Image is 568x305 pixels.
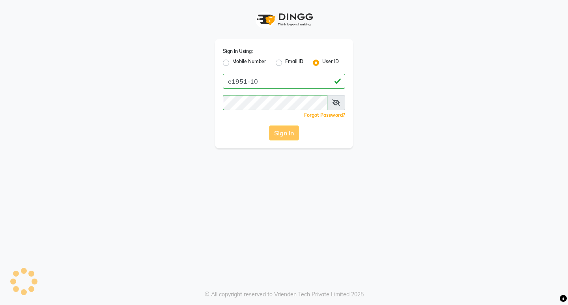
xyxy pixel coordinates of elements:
[285,58,303,67] label: Email ID
[252,8,316,31] img: logo1.svg
[322,58,339,67] label: User ID
[232,58,266,67] label: Mobile Number
[223,95,327,110] input: Username
[223,74,345,89] input: Username
[223,48,253,55] label: Sign In Using:
[304,112,345,118] a: Forgot Password?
